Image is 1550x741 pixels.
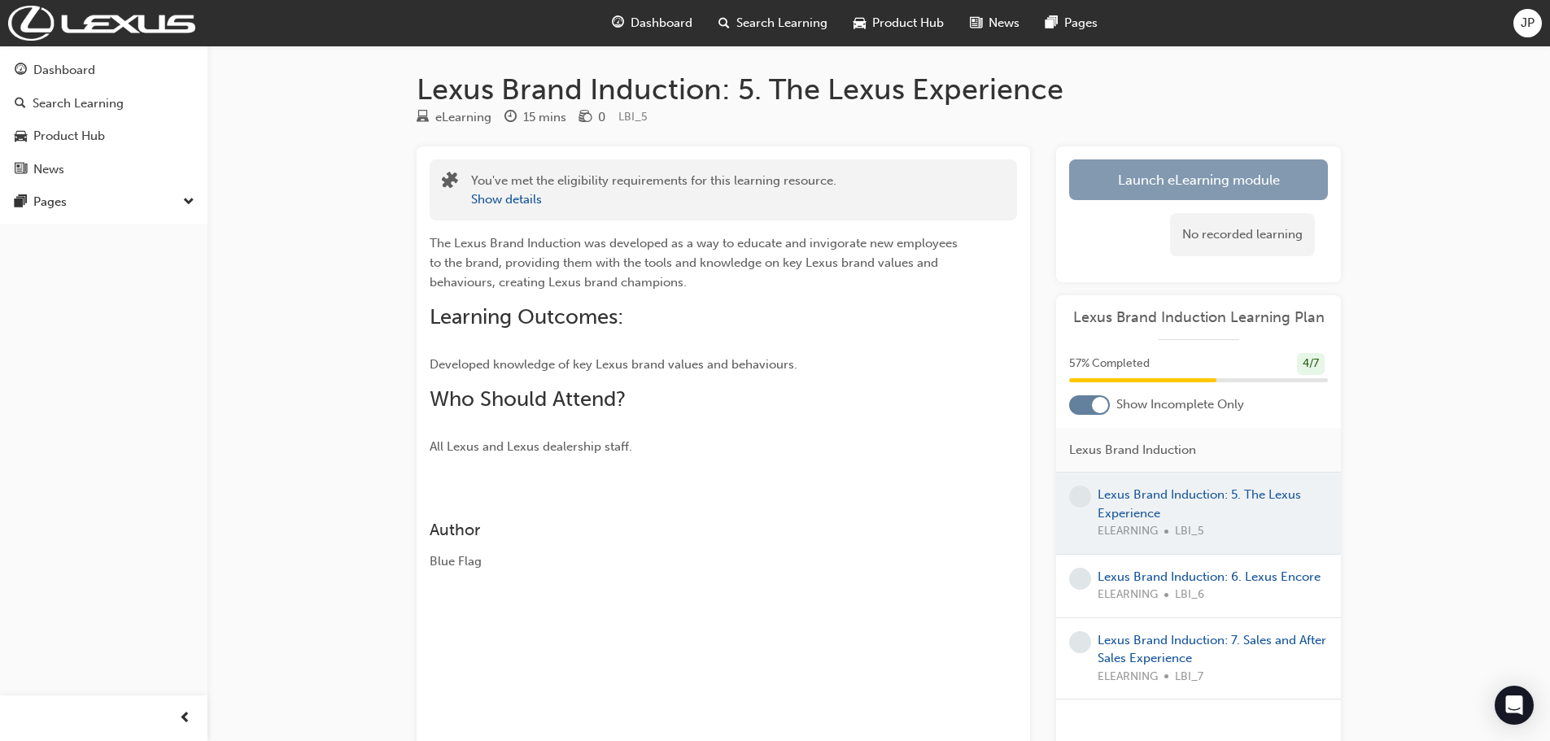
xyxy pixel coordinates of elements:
[1069,355,1150,373] span: 57 % Completed
[1175,668,1203,687] span: LBI_7
[1098,569,1321,584] a: Lexus Brand Induction: 6. Lexus Encore
[417,107,491,128] div: Type
[33,94,124,113] div: Search Learning
[705,7,840,40] a: search-iconSearch Learning
[1098,586,1158,604] span: ELEARNING
[1513,9,1542,37] button: JP
[430,236,961,290] span: The Lexus Brand Induction was developed as a way to educate and invigorate new employees to the b...
[736,14,827,33] span: Search Learning
[612,13,624,33] span: guage-icon
[840,7,957,40] a: car-iconProduct Hub
[7,52,201,187] button: DashboardSearch LearningProduct HubNews
[1069,308,1328,327] a: Lexus Brand Induction Learning Plan
[7,155,201,185] a: News
[1495,686,1534,725] div: Open Intercom Messenger
[718,13,730,33] span: search-icon
[957,7,1033,40] a: news-iconNews
[579,111,592,125] span: money-icon
[872,14,944,33] span: Product Hub
[7,89,201,119] a: Search Learning
[1098,633,1326,666] a: Lexus Brand Induction: 7. Sales and After Sales Experience
[8,6,195,41] img: Trak
[430,386,626,412] span: Who Should Attend?
[7,121,201,151] a: Product Hub
[33,127,105,146] div: Product Hub
[15,63,27,78] span: guage-icon
[989,14,1020,33] span: News
[618,110,648,124] span: Learning resource code
[1098,668,1158,687] span: ELEARNING
[1297,353,1325,375] div: 4 / 7
[183,192,194,213] span: down-icon
[854,13,866,33] span: car-icon
[15,163,27,177] span: news-icon
[1046,13,1058,33] span: pages-icon
[579,107,605,128] div: Price
[471,190,542,209] button: Show details
[1069,631,1091,653] span: learningRecordVerb_NONE-icon
[523,108,566,127] div: 15 mins
[417,111,429,125] span: learningResourceType_ELEARNING-icon
[33,193,67,211] div: Pages
[7,55,201,85] a: Dashboard
[631,14,692,33] span: Dashboard
[1521,14,1535,33] span: JP
[970,13,982,33] span: news-icon
[1175,586,1204,604] span: LBI_6
[504,107,566,128] div: Duration
[417,72,1341,107] h1: Lexus Brand Induction: 5. The Lexus Experience
[598,108,605,127] div: 0
[430,439,632,454] span: All Lexus and Lexus dealership staff.
[471,172,836,208] div: You've met the eligibility requirements for this learning resource.
[1069,568,1091,590] span: learningRecordVerb_NONE-icon
[1069,486,1091,508] span: learningRecordVerb_NONE-icon
[430,357,797,372] span: Developed knowledge of key Lexus brand values and behaviours.
[1069,441,1196,460] span: Lexus Brand Induction
[435,108,491,127] div: eLearning
[1116,395,1244,414] span: Show Incomplete Only
[7,187,201,217] button: Pages
[33,160,64,179] div: News
[599,7,705,40] a: guage-iconDashboard
[15,129,27,144] span: car-icon
[15,97,26,111] span: search-icon
[1170,213,1315,256] div: No recorded learning
[33,61,95,80] div: Dashboard
[179,708,191,729] span: prev-icon
[1064,14,1098,33] span: Pages
[1069,159,1328,200] a: Launch eLearning module
[430,304,623,329] span: Learning Outcomes:
[504,111,517,125] span: clock-icon
[430,552,958,571] div: Blue Flag
[442,173,458,192] span: puzzle-icon
[430,521,958,539] h3: Author
[1033,7,1111,40] a: pages-iconPages
[15,195,27,210] span: pages-icon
